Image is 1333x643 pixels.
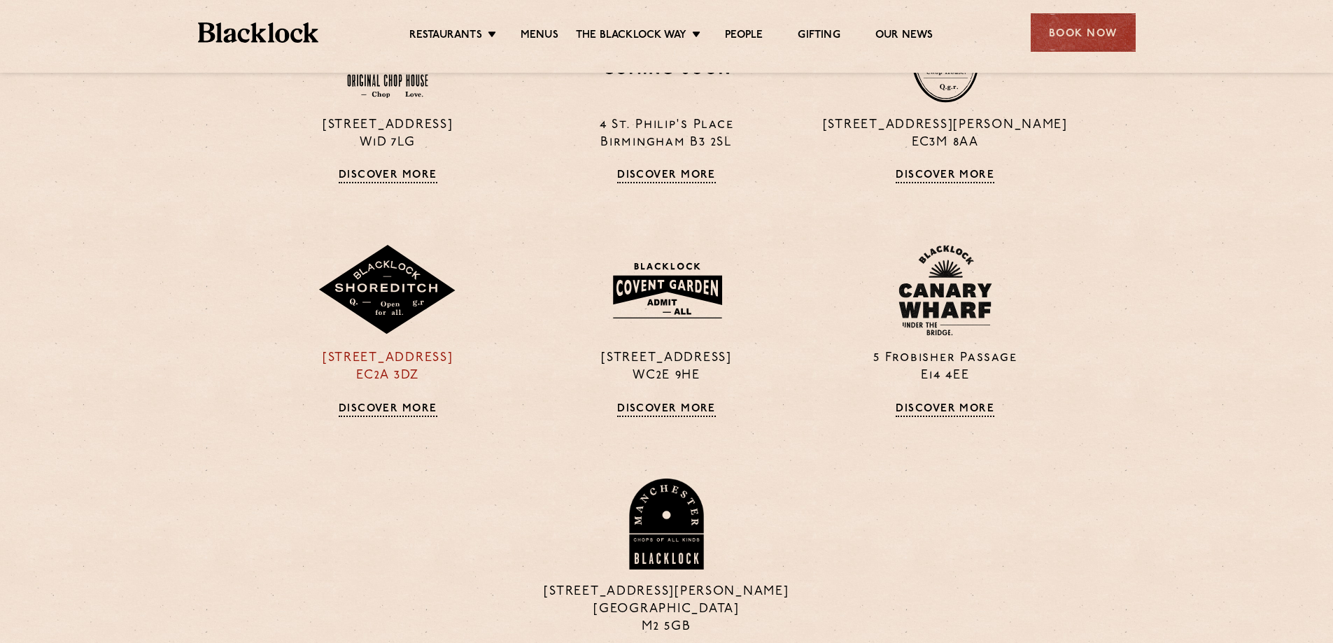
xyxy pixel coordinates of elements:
p: [STREET_ADDRESS] WC2E 9HE [537,350,795,385]
a: Discover More [339,169,437,183]
img: Shoreditch-stamp-v2-default.svg [318,245,458,336]
p: 4 St. Philip's Place Birmingham B3 2SL [537,117,795,152]
p: [STREET_ADDRESS] EC2A 3DZ [259,350,516,385]
img: BL_Textured_Logo-footer-cropped.svg [198,22,319,43]
a: Restaurants [409,29,482,44]
img: BLA_1470_CoventGarden_Website_Solid.svg [599,254,734,327]
p: [STREET_ADDRESS][PERSON_NAME] [GEOGRAPHIC_DATA] M2 5GB [537,584,795,636]
a: Discover More [896,403,994,417]
img: BL_CW_Logo_Website.svg [898,245,992,336]
a: Discover More [617,403,716,417]
p: 5 Frobisher Passage E14 4EE [817,350,1074,385]
p: [STREET_ADDRESS][PERSON_NAME] EC3M 8AA [817,117,1074,152]
img: BL_Manchester_Logo-bleed.png [627,479,706,570]
a: Discover More [339,403,437,417]
a: Our News [875,29,933,44]
p: [STREET_ADDRESS] W1D 7LG [259,117,516,152]
a: Gifting [798,29,840,44]
a: Discover More [617,169,716,183]
a: People [725,29,763,44]
a: The Blacklock Way [576,29,686,44]
a: Menus [521,29,558,44]
div: Book Now [1031,13,1136,52]
a: Discover More [896,169,994,183]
